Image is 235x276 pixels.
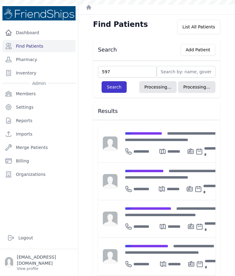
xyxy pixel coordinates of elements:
a: Members [2,88,76,100]
a: Reports [2,114,76,127]
a: Inventory [2,67,76,79]
p: [EMAIL_ADDRESS][DOMAIN_NAME] [17,254,73,266]
button: Search [102,81,127,93]
a: Imports [2,128,76,140]
a: Pharmacy [2,53,76,66]
a: Find Patients [2,40,76,52]
h3: Search [98,46,117,53]
input: Find by: id [98,66,157,78]
input: Search by: name, government id or phone [157,66,215,78]
button: Processing... [139,81,177,93]
a: Settings [2,101,76,113]
a: Billing [2,155,76,167]
h1: Find Patients [93,20,148,29]
img: person-242608b1a05df3501eefc295dc1bc67a.jpg [103,136,117,151]
div: List All Patients [177,20,220,34]
h3: Results [98,107,215,115]
img: person-242608b1a05df3501eefc295dc1bc67a.jpg [103,249,117,264]
button: Add Patient [181,44,215,56]
span: Admin [30,80,48,86]
img: person-242608b1a05df3501eefc295dc1bc67a.jpg [103,212,117,226]
a: Logout [5,232,73,244]
a: [EMAIL_ADDRESS][DOMAIN_NAME] View profile [5,254,73,271]
button: Processing... [178,81,215,93]
a: Merge Patients [2,141,76,154]
img: Medical Missions EMR [2,6,76,20]
img: person-242608b1a05df3501eefc295dc1bc67a.jpg [103,174,117,189]
a: Dashboard [2,27,76,39]
a: Organizations [2,168,76,180]
p: View profile [17,266,73,271]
